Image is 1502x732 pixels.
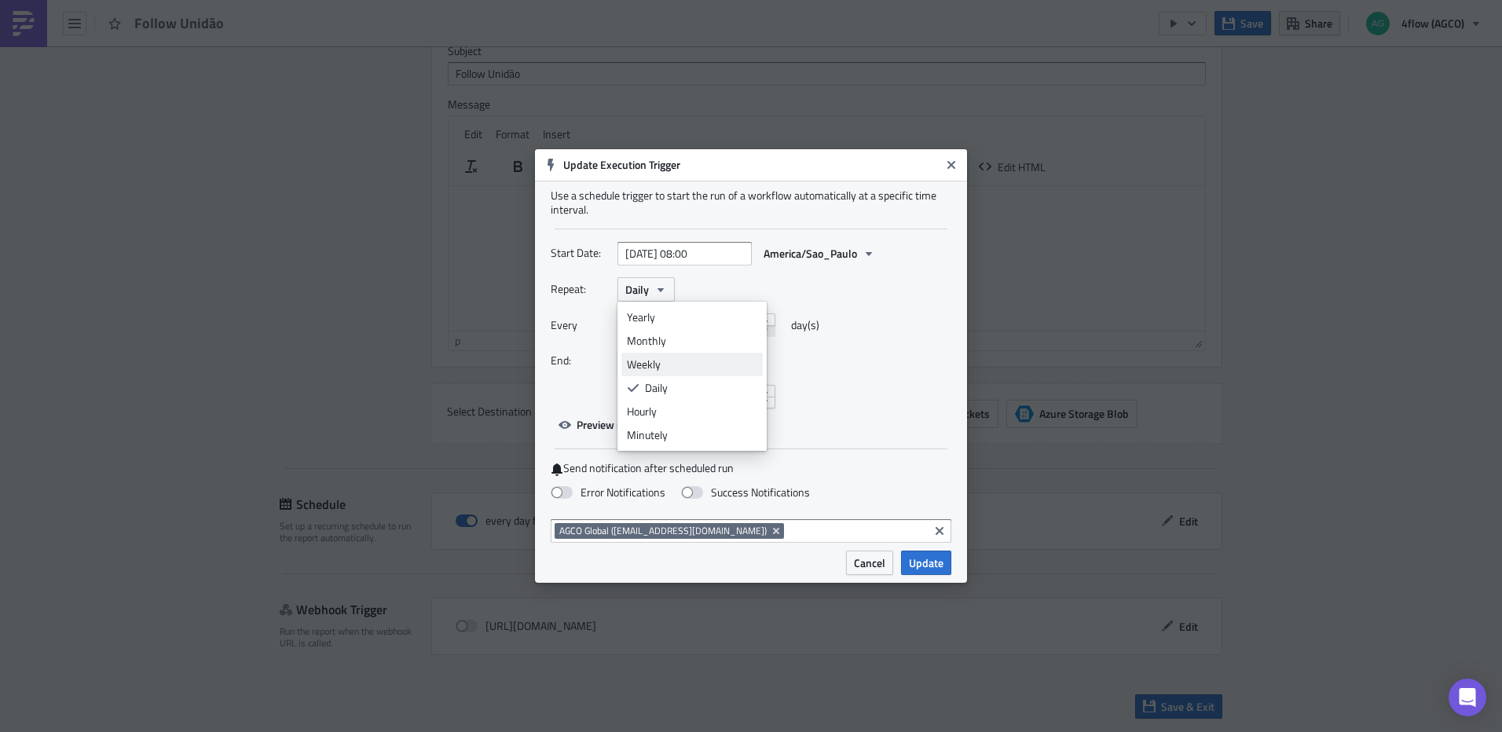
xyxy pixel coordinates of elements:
button: Update [901,551,951,575]
div: Monthly [627,333,757,349]
button: America/Sao_Paulo [756,241,883,265]
button: Cancel [846,551,893,575]
span: day(s) [791,313,819,337]
div: Minutely [627,427,757,443]
h6: Update Execution Trigger [563,158,940,172]
button: Clear selected items [930,522,949,540]
label: Repeat: [551,277,610,301]
label: Every [551,313,610,337]
button: Close [940,153,963,177]
button: Daily [617,277,675,302]
div: Weekly [627,357,757,372]
label: End: [551,349,610,372]
button: Remove Tag [770,523,784,539]
div: Yearly [627,309,757,325]
label: Start Date: [551,241,610,265]
label: Success Notifications [681,485,810,500]
div: Use a schedule trigger to start the run of a workflow automatically at a specific time interval. [551,188,951,217]
span: Preview next scheduled runs [577,416,714,433]
span: Daily [625,281,649,298]
span: America/Sao_Paulo [764,245,857,262]
span: Update [909,554,943,571]
input: YYYY-MM-DD HH:mm [617,242,752,265]
span: AGCO Global ([EMAIL_ADDRESS][DOMAIN_NAME]) [559,525,767,537]
label: Send notification after scheduled run [551,461,951,476]
button: Preview next scheduled runs [551,412,722,437]
body: Rich Text Area. Press ALT-0 for help. [6,6,750,19]
div: Daily [645,380,757,396]
span: Cancel [854,554,885,571]
div: Open Intercom Messenger [1449,679,1486,716]
label: Error Notifications [551,485,665,500]
div: Hourly [627,404,757,419]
